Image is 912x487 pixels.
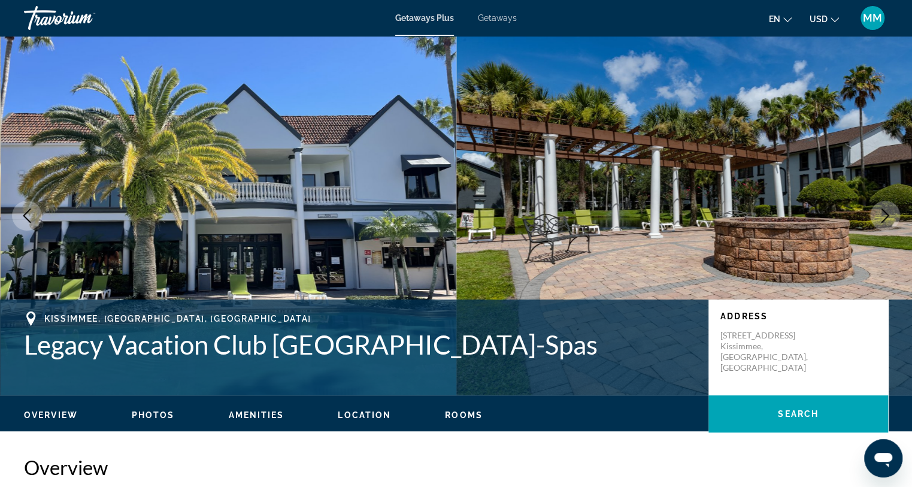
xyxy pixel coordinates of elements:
button: Location [338,410,391,421]
img: logo_orange.svg [19,19,29,29]
button: Change language [769,10,792,28]
button: Rooms [445,410,483,421]
button: Change currency [810,10,839,28]
img: website_grey.svg [19,31,29,41]
iframe: Button to launch messaging window [864,439,902,477]
div: v 4.0.25 [34,19,59,29]
button: Amenities [228,410,284,421]
img: tab_domain_overview_orange.svg [32,69,42,79]
span: Kissimmee, [GEOGRAPHIC_DATA], [GEOGRAPHIC_DATA] [44,314,311,323]
div: Domain Overview [46,71,107,78]
button: Previous image [12,201,42,231]
h1: Legacy Vacation Club [GEOGRAPHIC_DATA]-Spas [24,329,696,360]
p: [STREET_ADDRESS] Kissimmee, [GEOGRAPHIC_DATA], [GEOGRAPHIC_DATA] [720,330,816,373]
span: en [769,14,780,24]
a: Travorium [24,2,144,34]
button: Overview [24,410,78,421]
span: USD [810,14,828,24]
h2: Overview [24,455,888,479]
div: Domain: [DOMAIN_NAME] [31,31,132,41]
span: Search [778,409,819,419]
button: Photos [132,410,175,421]
div: Keywords by Traffic [132,71,202,78]
p: Address [720,311,876,321]
button: Next image [870,201,900,231]
span: MM [863,12,882,24]
img: tab_keywords_by_traffic_grey.svg [119,69,129,79]
a: Getaways [478,13,517,23]
button: Search [708,395,888,432]
a: Getaways Plus [395,13,454,23]
button: User Menu [857,5,888,31]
